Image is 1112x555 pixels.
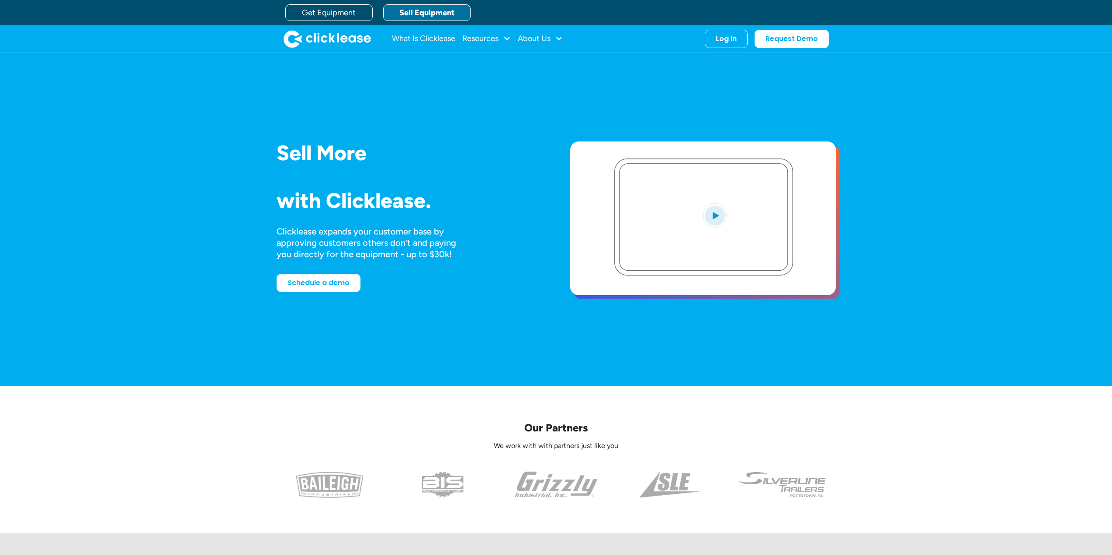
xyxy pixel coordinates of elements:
a: What Is Clicklease [392,30,455,48]
img: Blue play button logo on a light blue circular background [703,203,727,228]
img: Clicklease logo [284,30,371,48]
a: Get Equipment [285,4,373,21]
div: Resources [462,30,511,48]
img: the logo for beaver industrial supply [422,472,464,498]
a: Request Demo [755,30,829,48]
h1: Sell More [277,141,542,165]
div: Log In [716,34,737,43]
p: Our Partners [277,421,836,434]
img: undefined [738,472,827,498]
a: open lightbox [570,141,836,295]
p: We work with with partners just like you [277,441,836,451]
a: home [284,30,371,48]
a: Sell Equipment [383,4,471,21]
div: Clicklease expands your customer base by approving customers others don’t and paying you directly... [277,226,472,260]
a: Schedule a demo [277,274,360,292]
img: the grizzly industrial inc logo [514,472,598,498]
img: a black and white photo of the side of a triangle [639,472,699,498]
h1: with Clicklease. [277,189,542,212]
div: About Us [518,30,563,48]
img: baileigh logo [296,472,364,498]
